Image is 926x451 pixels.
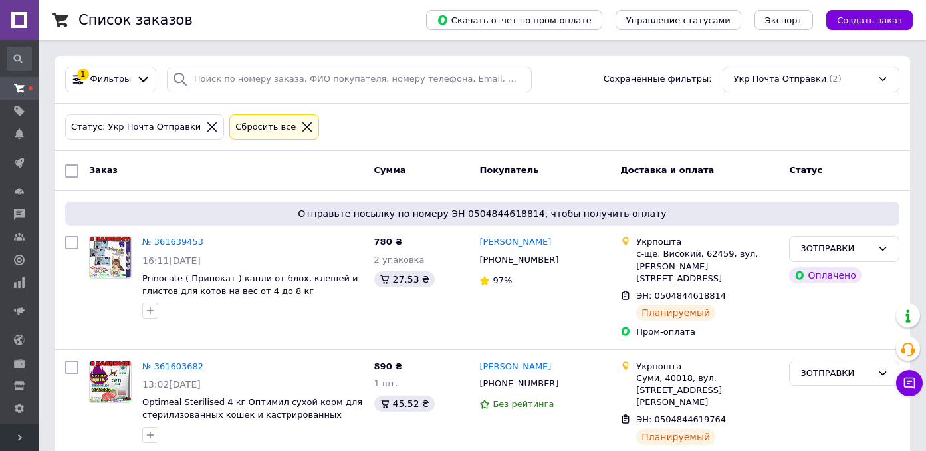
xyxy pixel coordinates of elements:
span: Экспорт [765,15,802,25]
span: Управление статусами [626,15,731,25]
div: 1 [77,69,89,80]
div: 45.52 ₴ [374,396,435,412]
span: 780 ₴ [374,237,403,247]
div: 3ОТПРАВКИ [800,367,872,380]
button: Чат с покупателем [896,370,923,396]
div: Планируемый [636,429,715,445]
span: ЭН: 0504844619764 [636,414,726,424]
span: Фильтры [90,73,132,86]
img: Фото товару [90,361,131,402]
span: 16:11[DATE] [142,255,201,266]
a: № 361639453 [142,237,203,247]
a: Фото товару [89,361,132,403]
a: № 361603682 [142,361,203,371]
span: Укр Почта Отправки [734,73,827,86]
span: Отправьте посылку по номеру ЭН 0504844618814, чтобы получить оплату [70,207,894,220]
div: Оплачено [789,267,861,283]
button: Скачать отчет по пром-оплате [426,10,602,30]
img: Фото товару [90,237,131,278]
span: 2 упаковка [374,255,425,265]
a: Создать заказ [813,15,913,25]
span: Создать заказ [837,15,902,25]
button: Создать заказ [826,10,913,30]
span: Сумма [374,165,406,175]
input: Поиск по номеру заказа, ФИО покупателя, номеру телефона, Email, номеру накладной [167,67,532,92]
span: 1 шт. [374,378,398,388]
span: Сохраненные фильтры: [604,73,712,86]
a: [PERSON_NAME] [479,236,551,249]
div: Суми, 40018, вул. [STREET_ADDRESS][PERSON_NAME] [636,373,778,409]
button: Экспорт [754,10,813,30]
span: Покупатель [479,165,538,175]
div: Укрпошта [636,361,778,373]
button: Управление статусами [616,10,741,30]
span: 13:02[DATE] [142,379,201,390]
span: Статус [789,165,822,175]
a: Prinocate ( Принокат ) капли от блох, клещей и глистов для котов на вес от 4 до 8 кг (80mg/8mg 0,... [142,273,358,308]
span: Доставка и оплата [620,165,714,175]
div: 27.53 ₴ [374,271,435,287]
span: Заказ [89,165,118,175]
h1: Список заказов [78,12,193,28]
a: Фото товару [89,236,132,279]
span: (2) [829,74,841,84]
div: с-ще. Високий, 62459, вул. [PERSON_NAME][STREET_ADDRESS] [636,248,778,285]
div: Планируемый [636,305,715,321]
div: Статус: Укр Почта Отправки [68,120,203,134]
div: 3ОТПРАВКИ [800,242,872,256]
span: Без рейтинга [493,399,554,409]
span: 97% [493,275,512,285]
div: Сбросить все [233,120,298,134]
span: 890 ₴ [374,361,403,371]
span: [PHONE_NUMBER] [479,255,558,265]
a: [PERSON_NAME] [479,361,551,373]
span: Скачать отчет по пром-оплате [437,14,592,26]
a: Optimeal Sterilised 4 кг Оптимил сухой корм для стерилизованных кошек и кастрированных котов (Гов... [142,397,362,432]
div: Укрпошта [636,236,778,248]
span: [PHONE_NUMBER] [479,378,558,388]
div: Пром-оплата [636,326,778,338]
span: ЭН: 0504844618814 [636,291,726,301]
